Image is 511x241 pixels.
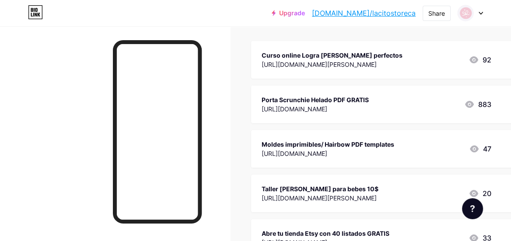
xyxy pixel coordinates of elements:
div: Porta Scrunchie Helado PDF GRATIS [262,95,369,104]
div: [URL][DOMAIN_NAME][PERSON_NAME] [262,60,402,69]
div: 47 [469,144,491,154]
div: Taller [PERSON_NAME] para bebes 10$ [262,184,378,193]
div: [URL][DOMAIN_NAME][PERSON_NAME] [262,193,378,203]
div: Curso online Logra [PERSON_NAME] perfectos [262,51,402,60]
a: [DOMAIN_NAME]/lacitostoreca [312,8,416,18]
img: lacitostoreca [457,5,474,21]
div: 92 [469,55,491,65]
div: [URL][DOMAIN_NAME] [262,149,394,158]
div: Share [428,9,445,18]
div: Abre tu tienda Etsy con 40 listados GRATIS [262,229,389,238]
div: Moldes imprimibles/ Hairbow PDF templates [262,140,394,149]
a: Upgrade [272,10,305,17]
div: 20 [469,188,491,199]
div: 883 [464,99,491,110]
div: [URL][DOMAIN_NAME] [262,104,369,114]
